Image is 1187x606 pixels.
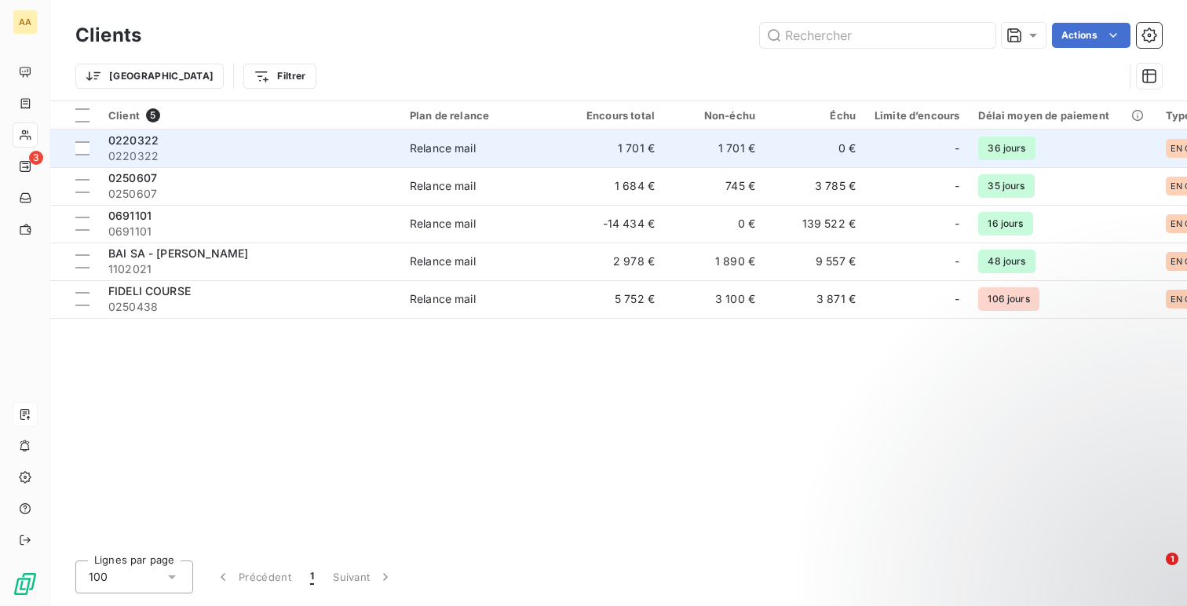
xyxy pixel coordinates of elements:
button: Actions [1052,23,1130,48]
div: Limite d’encours [875,109,959,122]
input: Rechercher [760,23,995,48]
span: 0691101 [108,224,391,239]
span: Client [108,109,140,122]
span: 16 jours [978,212,1032,235]
td: 3 100 € [664,280,765,318]
div: Relance mail [410,141,476,156]
span: 100 [89,569,108,585]
td: -14 434 € [564,205,664,243]
span: - [955,216,959,232]
td: 0 € [765,130,865,167]
button: [GEOGRAPHIC_DATA] [75,64,224,89]
span: - [955,178,959,194]
td: 1 701 € [664,130,765,167]
span: 36 jours [978,137,1035,160]
span: 1 [310,569,314,585]
span: 0250438 [108,299,391,315]
button: 1 [301,560,323,593]
div: Relance mail [410,254,476,269]
div: Relance mail [410,291,476,307]
span: 106 jours [978,287,1039,311]
td: 2 978 € [564,243,664,280]
span: 0220322 [108,133,159,147]
td: 3 871 € [765,280,865,318]
button: Filtrer [243,64,316,89]
span: 1102021 [108,261,391,277]
span: 1 [1166,553,1178,565]
div: Délai moyen de paiement [978,109,1146,122]
td: 5 752 € [564,280,664,318]
td: 0 € [664,205,765,243]
iframe: Intercom notifications message [873,454,1187,564]
span: 0220322 [108,148,391,164]
td: 1 890 € [664,243,765,280]
span: 48 jours [978,250,1035,273]
span: 35 jours [978,174,1034,198]
img: Logo LeanPay [13,571,38,597]
div: AA [13,9,38,35]
td: 745 € [664,167,765,205]
span: - [955,141,959,156]
span: BAI SA - [PERSON_NAME] [108,246,248,260]
div: Relance mail [410,216,476,232]
div: Non-échu [674,109,755,122]
td: 1 701 € [564,130,664,167]
span: FIDELI COURSE [108,284,191,298]
td: 139 522 € [765,205,865,243]
h3: Clients [75,21,141,49]
div: Plan de relance [410,109,554,122]
iframe: Intercom live chat [1134,553,1171,590]
span: 0250607 [108,171,157,184]
div: Échu [774,109,856,122]
span: 5 [146,108,160,122]
span: 0691101 [108,209,152,222]
td: 1 684 € [564,167,664,205]
td: 9 557 € [765,243,865,280]
button: Précédent [206,560,301,593]
button: Suivant [323,560,403,593]
span: - [955,291,959,307]
span: - [955,254,959,269]
div: Relance mail [410,178,476,194]
a: 3 [13,154,37,179]
div: Encours total [573,109,655,122]
span: 3 [29,151,43,165]
span: 0250607 [108,186,391,202]
td: 3 785 € [765,167,865,205]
